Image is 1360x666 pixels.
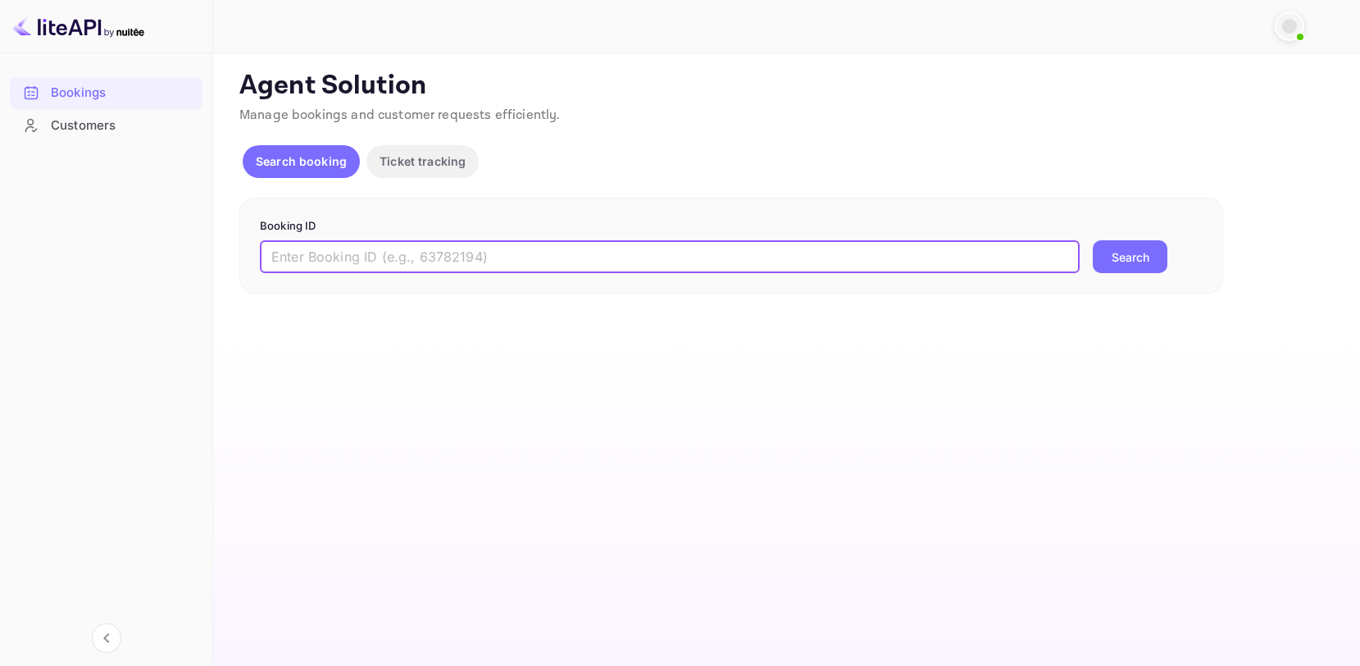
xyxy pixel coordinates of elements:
[260,240,1080,273] input: Enter Booking ID (e.g., 63782194)
[92,623,121,653] button: Collapse navigation
[239,107,561,124] span: Manage bookings and customer requests efficiently.
[239,70,1330,103] p: Agent Solution
[51,84,194,103] div: Bookings
[1093,240,1167,273] button: Search
[10,110,202,142] div: Customers
[256,153,347,170] p: Search booking
[10,77,202,109] div: Bookings
[380,153,466,170] p: Ticket tracking
[10,77,202,107] a: Bookings
[260,218,1203,235] p: Booking ID
[51,116,194,135] div: Customers
[13,13,144,39] img: LiteAPI logo
[10,110,202,140] a: Customers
